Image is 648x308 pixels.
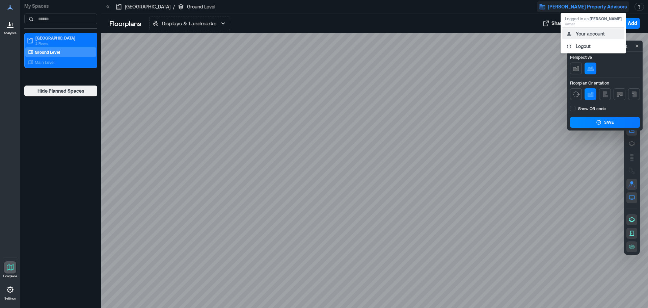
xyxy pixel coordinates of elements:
[35,49,60,55] p: Ground Level
[125,3,170,10] p: [GEOGRAPHIC_DATA]
[35,35,92,41] p: [GEOGRAPHIC_DATA]
[24,3,97,9] p: My Spaces
[590,16,622,21] span: [PERSON_NAME]
[570,117,640,128] button: Save
[4,297,16,301] p: Settings
[4,31,17,35] p: Analytics
[617,18,640,29] button: Add
[633,42,641,50] button: Close
[2,282,18,303] a: Settings
[109,19,141,28] p: Floorplans
[551,20,564,27] span: Share
[565,21,622,27] p: owner
[3,274,17,278] p: Floorplans
[24,86,97,96] button: Hide Planned Spaces
[604,120,614,125] div: Save
[1,259,19,280] a: Floorplans
[162,19,216,27] p: Displays & Landmarks
[149,17,230,30] button: Displays & Landmarks
[541,18,566,29] button: Share
[173,3,175,10] p: /
[187,3,215,10] p: Ground Level
[570,54,639,60] p: Perspective
[37,88,84,94] span: Hide Planned Spaces
[565,16,622,21] p: Logged in as
[35,41,92,46] p: 2 Floors
[2,16,19,37] a: Analytics
[35,60,55,65] p: Main Level
[537,1,629,12] button: [PERSON_NAME] Property Advisors
[570,80,639,86] p: Floorplan Orientation
[548,3,627,10] span: [PERSON_NAME] Property Advisors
